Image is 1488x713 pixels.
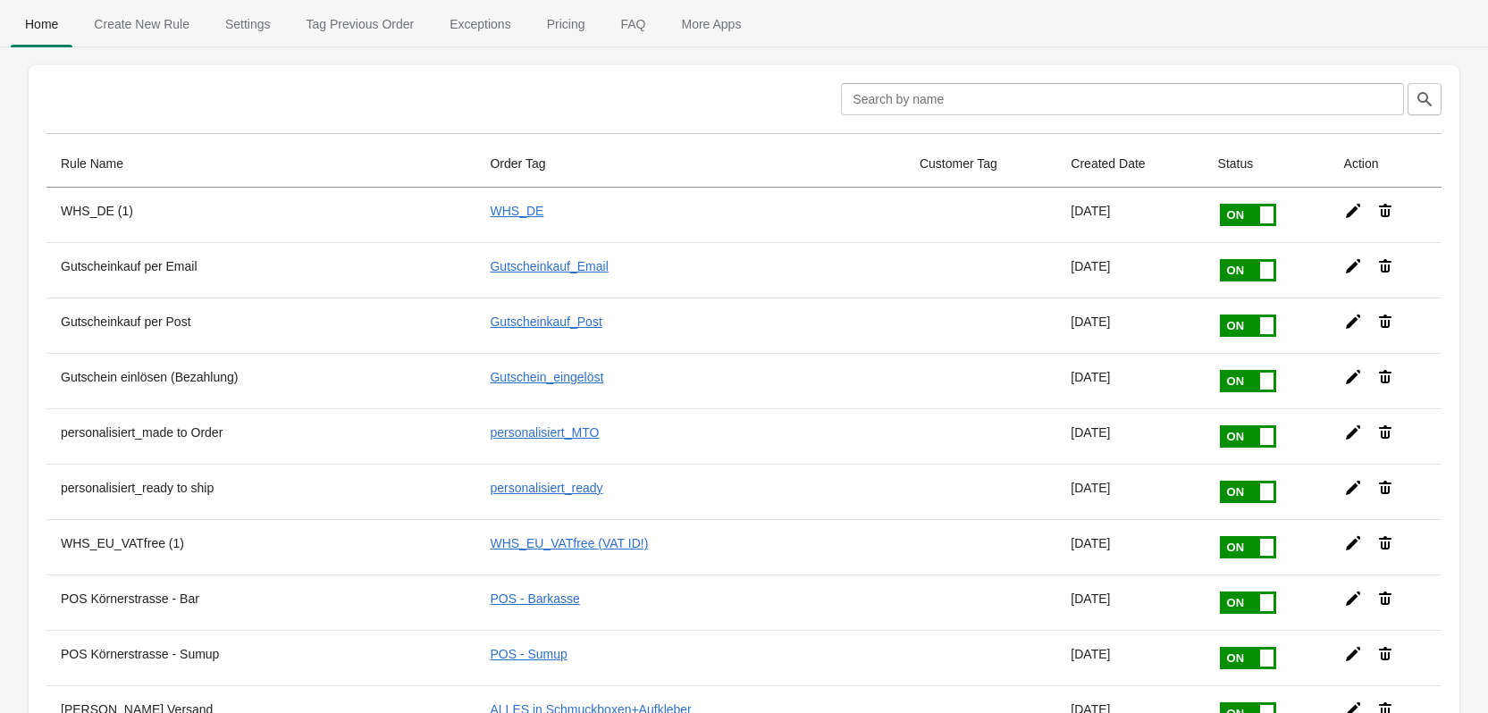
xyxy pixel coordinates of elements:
[490,204,543,218] a: WHS_DE
[46,188,475,242] th: WHS_DE (1)
[490,481,602,495] a: personalisiert_ready
[490,536,648,550] a: WHS_EU_VATfree (VAT ID!)
[11,8,72,40] span: Home
[1056,353,1203,408] td: [DATE]
[211,8,285,40] span: Settings
[490,425,599,440] a: personalisiert_MTO
[1056,464,1203,519] td: [DATE]
[490,370,603,384] a: Gutschein_eingelöst
[46,353,475,408] th: Gutschein einlösen (Bezahlung)
[46,630,475,685] th: POS Körnerstrasse - Sumup
[490,647,567,661] a: POS - Sumup
[490,315,601,329] a: Gutscheinkauf_Post
[46,408,475,464] th: personalisiert_made to Order
[207,1,289,47] button: Settings
[80,8,204,40] span: Create New Rule
[490,591,579,606] a: POS - Barkasse
[46,140,475,188] th: Rule Name
[46,464,475,519] th: personalisiert_ready to ship
[475,140,904,188] th: Order Tag
[1056,298,1203,353] td: [DATE]
[1330,140,1442,188] th: Action
[1056,188,1203,242] td: [DATE]
[76,1,207,47] button: Create_New_Rule
[1056,242,1203,298] td: [DATE]
[7,1,76,47] button: Home
[1056,575,1203,630] td: [DATE]
[1056,519,1203,575] td: [DATE]
[46,519,475,575] th: WHS_EU_VATfree (1)
[606,8,660,40] span: FAQ
[1056,630,1203,685] td: [DATE]
[46,298,475,353] th: Gutscheinkauf per Post
[1204,140,1330,188] th: Status
[905,140,1056,188] th: Customer Tag
[435,8,525,40] span: Exceptions
[841,83,1404,115] input: Search by name
[46,242,475,298] th: Gutscheinkauf per Email
[1056,140,1203,188] th: Created Date
[1056,408,1203,464] td: [DATE]
[46,575,475,630] th: POS Körnerstrasse - Bar
[667,8,755,40] span: More Apps
[292,8,429,40] span: Tag Previous Order
[490,259,608,273] a: Gutscheinkauf_Email
[533,8,600,40] span: Pricing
